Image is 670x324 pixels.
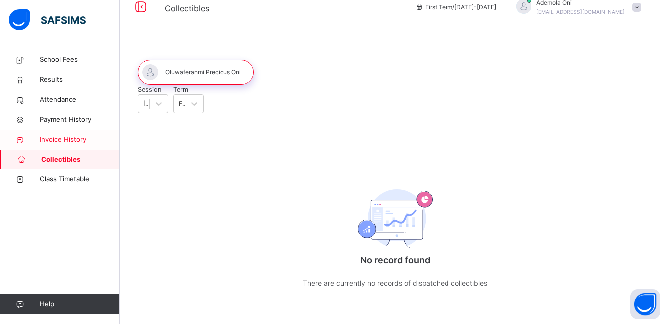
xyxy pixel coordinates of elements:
span: Attendance [40,95,120,105]
span: Collectibles [165,3,209,13]
div: First Term [179,99,186,108]
span: School Fees [40,55,120,65]
span: Session [138,86,161,93]
span: Invoice History [40,135,120,145]
button: Open asap [630,289,660,319]
span: session/term information [415,3,496,12]
span: Results [40,75,120,85]
p: There are currently no records of dispatched collectibles [295,277,495,289]
span: [EMAIL_ADDRESS][DOMAIN_NAME] [536,9,625,15]
span: Class Timetable [40,174,120,184]
p: No record found [295,253,495,267]
span: Help [40,299,119,309]
span: Payment History [40,115,120,125]
span: Term [173,86,188,93]
img: safsims [9,9,86,30]
div: No record found [295,162,495,309]
span: Collectibles [41,155,120,164]
img: academics.830fd61bc8807c8ddf7a6434d507d981.svg [358,189,433,248]
div: [DATE]-[DATE] [143,99,150,108]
